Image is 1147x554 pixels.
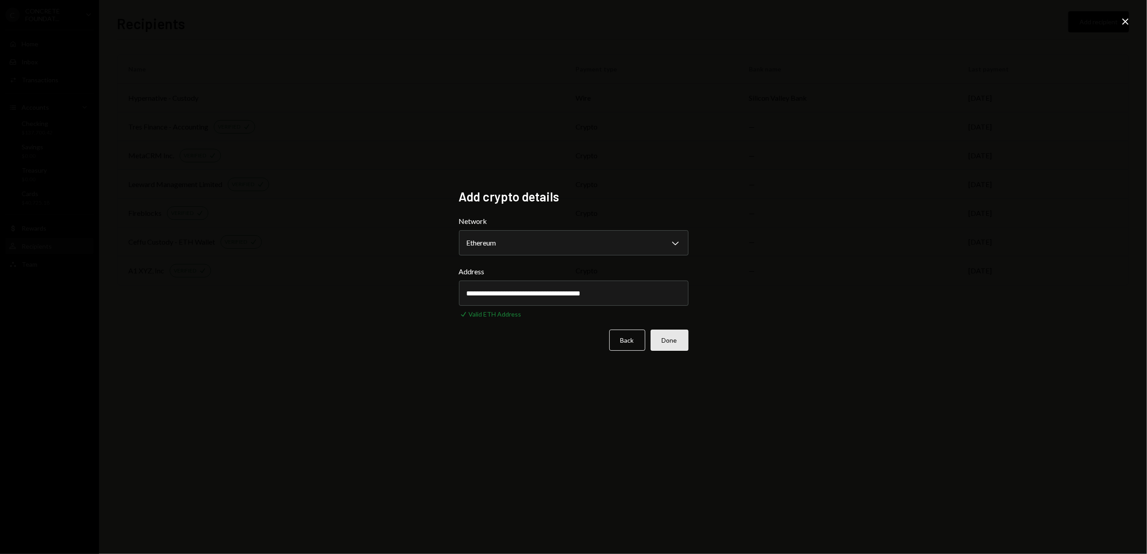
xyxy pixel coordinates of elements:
[459,266,688,277] label: Address
[469,309,522,319] div: Valid ETH Address
[459,188,688,206] h2: Add crypto details
[459,230,688,255] button: Network
[609,330,645,351] button: Back
[651,330,688,351] button: Done
[459,216,688,227] label: Network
